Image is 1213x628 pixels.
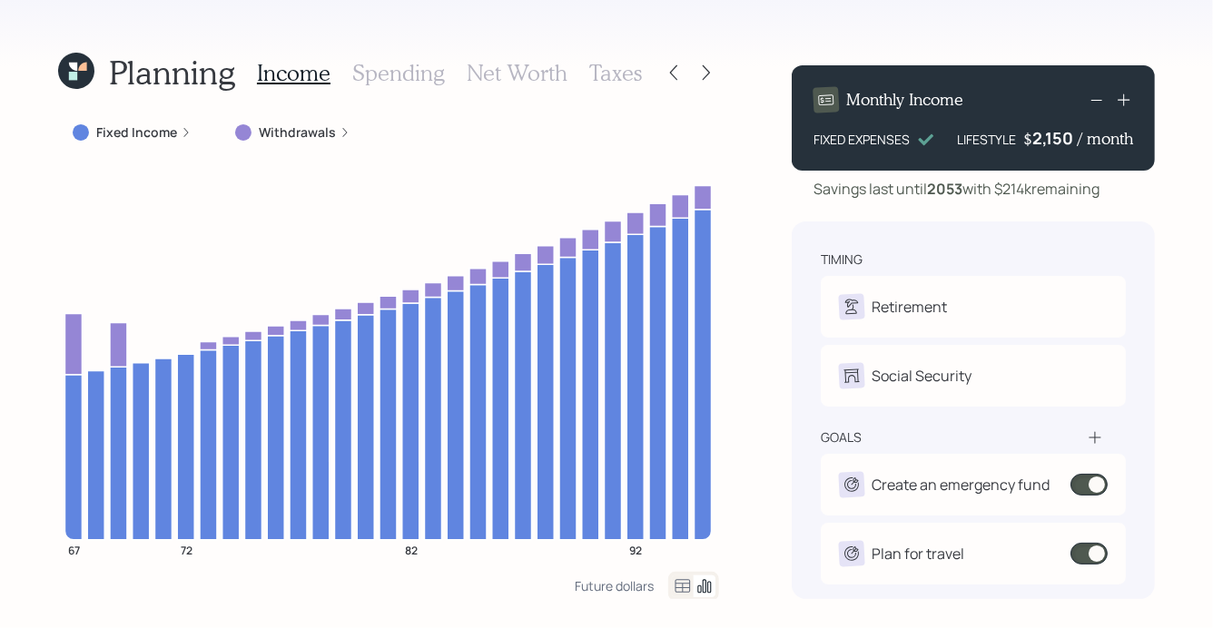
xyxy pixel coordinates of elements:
[821,250,863,269] div: timing
[957,130,1016,149] div: LIFESTYLE
[467,60,567,86] h3: Net Worth
[96,123,177,142] label: Fixed Income
[259,123,336,142] label: Withdrawals
[257,60,330,86] h3: Income
[575,577,654,594] div: Future dollars
[589,60,642,86] h3: Taxes
[68,543,80,558] tspan: 67
[814,130,910,149] div: FIXED EXPENSES
[814,178,1100,200] div: Savings last until with $214k remaining
[352,60,445,86] h3: Spending
[846,90,963,110] h4: Monthly Income
[1023,129,1032,149] h4: $
[872,474,1050,496] div: Create an emergency fund
[1032,127,1078,149] div: 2,150
[872,543,964,564] div: Plan for travel
[109,53,235,92] h1: Planning
[872,365,971,387] div: Social Security
[1078,129,1133,149] h4: / month
[405,543,418,558] tspan: 82
[821,428,862,446] div: goals
[872,296,947,318] div: Retirement
[629,543,642,558] tspan: 92
[927,179,962,199] b: 2053
[181,543,192,558] tspan: 72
